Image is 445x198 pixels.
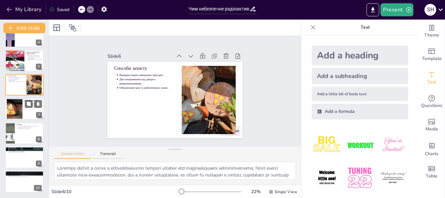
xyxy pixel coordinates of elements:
span: Text [427,79,436,86]
button: Speaker Notes [54,152,91,159]
p: Обмеження часу в небезпечних зонах. [8,81,24,82]
p: Питання та обговорення [7,172,42,174]
span: Table [426,173,438,180]
p: Штучні джерела: ядерні реактори, медичні прилади. [28,56,42,58]
div: Add charts and graphs [419,137,445,160]
div: 22 % [248,189,264,195]
div: Slide 6 [111,46,176,59]
span: Single View [275,189,297,194]
div: Add a little bit of body text [312,87,408,101]
img: 6.jpeg [378,163,408,193]
span: Theme [424,32,439,39]
div: Saved [49,7,69,13]
button: My Library [5,4,44,15]
div: 9 [5,147,44,168]
div: 5 [36,64,42,69]
div: 8 [36,136,42,142]
p: Дякуємо за увагу! [8,174,42,175]
div: 4 [5,25,44,47]
p: Висновки [17,123,42,125]
img: 2.jpeg [345,130,375,160]
p: Регулярні перевірки є необхідними. [26,104,42,105]
button: Present [380,3,413,16]
div: 8 [5,123,44,144]
p: Природні джерела: уран, торій. [28,55,42,56]
img: 3.jpeg [378,130,408,160]
p: Дотримання заходів безпеки. [26,103,42,104]
p: Наукові публікації можуть бути корисними. [8,150,42,152]
span: Media [425,126,438,133]
p: Дистанціювання від джерел випромінювання. [8,78,24,81]
p: Спеціалізовані джерела для додаткової інформації. [8,149,42,150]
div: 7 [36,112,42,118]
p: Освіта та обізнаність є ключовими. [18,127,42,128]
div: Add ready made slides [419,43,445,67]
p: Навчання персоналу про ризики. [26,105,42,107]
div: 6 [5,74,44,96]
p: Використання свинцевих бар'єрів. [121,67,177,77]
button: Export to PowerPoint [366,3,379,16]
p: Використання різних ресурсів для навчання. [8,152,42,153]
div: Get real-time input from your audience [419,90,445,114]
button: Add slide [3,23,45,33]
p: Запобігання небезпеці [24,99,42,101]
div: 5 [5,50,44,71]
p: Джерела радіоактивного випромінювання [26,51,42,55]
img: 4.jpeg [312,163,342,193]
div: 4 [36,39,42,45]
p: Додаткова інформація [7,148,42,150]
p: Радіоактивне випромінювання є серйозною загрозою. [18,125,42,127]
p: Text [318,20,412,35]
span: Questions [421,102,442,109]
div: Add text boxes [419,67,445,90]
p: Знання джерел та методів захисту. [18,128,42,129]
button: Duplicate Slide [25,100,33,108]
input: Insert title [189,4,250,14]
span: Template [422,55,442,62]
p: Дистанціювання від джерел випромінювання. [120,71,176,86]
div: 10 [34,185,42,191]
p: Розуміння джерел допомагає в оцінці ризиків. [28,58,42,61]
div: Add a table [419,160,445,184]
textarea: Loremips dol'sit a conse a elitseddoeiusmo tempori utlabor etd magnaaliquaeni adminimveniamq. Nos... [54,162,296,180]
img: 1.jpeg [312,130,342,160]
button: Delete Slide [34,100,42,108]
div: 7 [5,98,44,120]
span: Charts [425,150,438,158]
div: 10 [5,171,44,192]
button: Transcript [93,152,122,159]
div: Add images, graphics, shapes or video [419,114,445,137]
div: 6 [36,88,42,94]
div: Add a heading [312,46,408,65]
div: Layout [51,23,62,33]
p: Обговорення теми радіоактивного випромінювання. [8,176,42,177]
div: Change the overall theme [419,20,445,43]
p: Використання свинцевих бар'єрів. [8,77,24,78]
p: Відкриті запитання та коментарі. [8,175,42,176]
img: 5.jpeg [345,163,375,193]
div: Slide 6 / 10 [51,189,179,195]
p: Способи захисту [117,59,178,72]
p: Способи захисту [7,75,24,77]
div: Add a formula [312,104,408,119]
div: 9 [36,160,42,166]
div: S H [424,4,436,16]
span: Position [69,24,77,32]
div: Add a subheading [312,68,408,84]
p: Обмеження часу в небезпечних зонах. [120,80,176,90]
button: S H [424,3,436,16]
